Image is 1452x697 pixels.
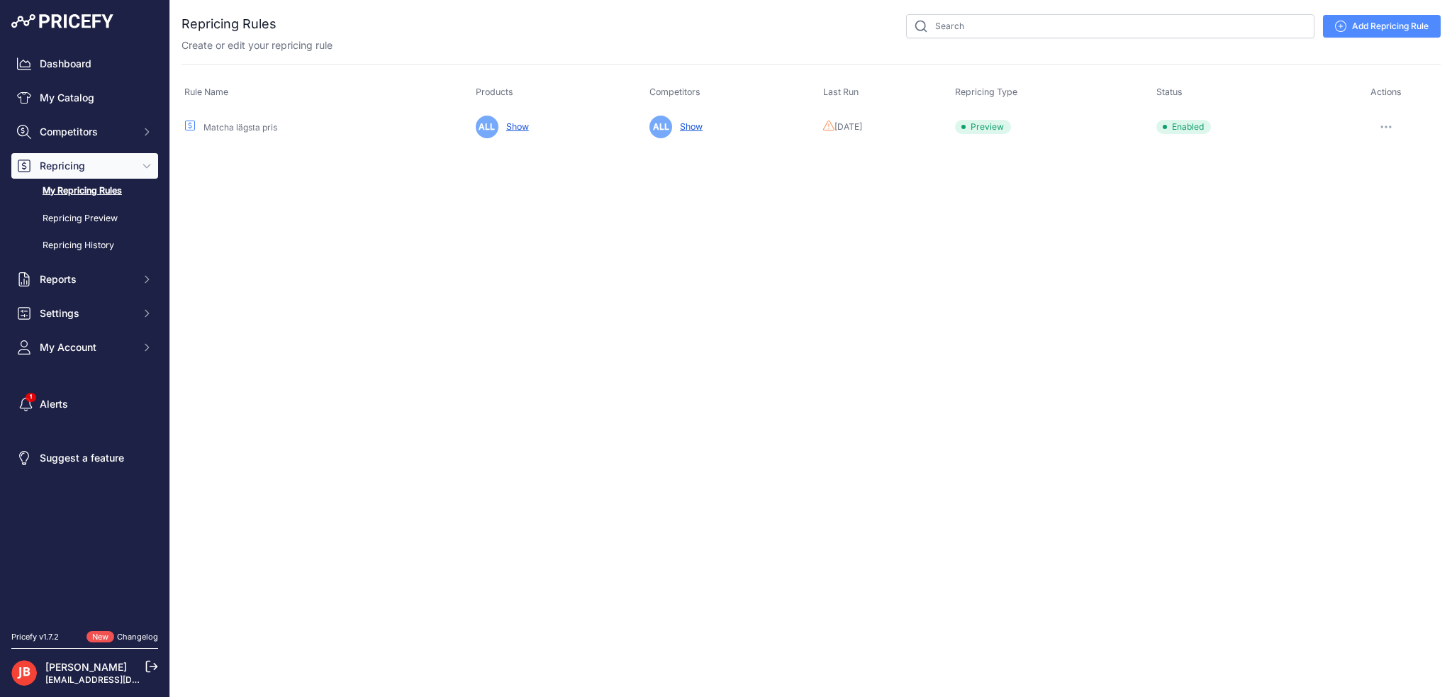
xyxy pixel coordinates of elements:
span: Reports [40,272,133,286]
a: Matcha lägsta pris [203,122,277,133]
span: ALL [649,116,672,138]
span: Last Run [823,87,859,97]
span: Status [1156,87,1183,97]
span: Products [476,87,513,97]
button: Reports [11,267,158,292]
span: New [86,631,114,643]
p: Create or edit your repricing rule [181,38,333,52]
span: My Account [40,340,133,355]
a: Add Repricing Rule [1323,15,1441,38]
span: [DATE] [834,121,862,133]
a: Changelog [117,632,158,642]
a: Dashboard [11,51,158,77]
span: Competitors [40,125,133,139]
a: Repricing History [11,233,158,258]
span: Repricing Type [955,87,1017,97]
button: Settings [11,301,158,326]
span: Repricing [40,159,133,173]
button: My Account [11,335,158,360]
a: Show [501,121,529,132]
a: [PERSON_NAME] [45,661,127,673]
input: Search [906,14,1314,38]
img: Pricefy Logo [11,14,113,28]
h2: Repricing Rules [181,14,277,34]
span: Enabled [1156,120,1211,134]
span: Competitors [649,87,700,97]
span: ALL [476,116,498,138]
a: My Repricing Rules [11,179,158,203]
a: My Catalog [11,85,158,111]
div: Pricefy v1.7.2 [11,631,59,643]
a: Suggest a feature [11,445,158,471]
nav: Sidebar [11,51,158,614]
span: Preview [955,120,1011,134]
a: Alerts [11,391,158,417]
span: Rule Name [184,87,228,97]
a: [EMAIL_ADDRESS][DOMAIN_NAME] [45,674,194,685]
span: Settings [40,306,133,320]
a: Show [674,121,703,132]
button: Repricing [11,153,158,179]
button: Competitors [11,119,158,145]
a: Repricing Preview [11,206,158,231]
span: Actions [1370,87,1402,97]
